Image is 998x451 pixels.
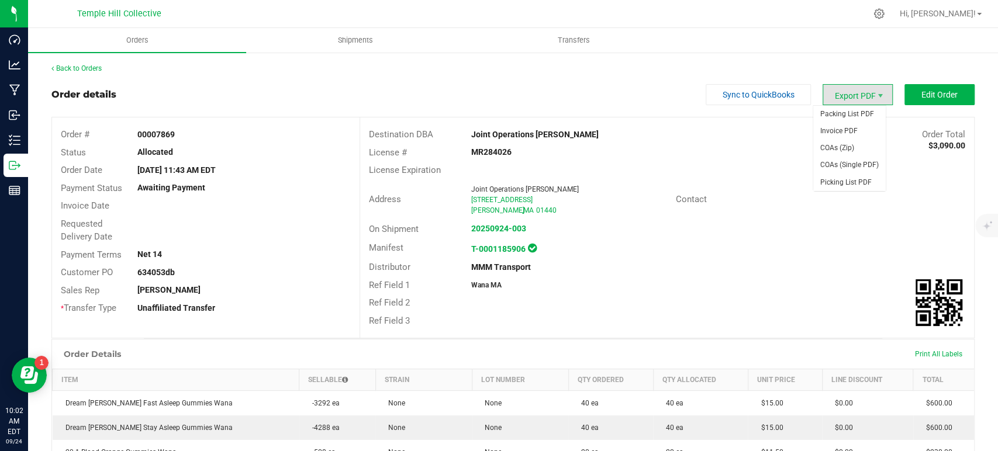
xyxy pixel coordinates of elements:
span: None [382,399,405,407]
span: None [382,424,405,432]
span: Shipments [322,35,389,46]
span: Payment Terms [61,249,122,260]
strong: $3,090.00 [928,141,965,150]
span: [STREET_ADDRESS] [471,196,533,204]
span: -4288 ea [306,424,340,432]
span: Dream [PERSON_NAME] Fast Asleep Gummies Wana [60,399,233,407]
span: $600.00 [920,424,952,432]
p: 09/24 [5,437,23,446]
span: Dream [PERSON_NAME] Stay Asleep Gummies Wana [60,424,233,432]
strong: Allocated [137,147,173,157]
span: In Sync [528,242,537,254]
span: Transfers [542,35,606,46]
span: Customer PO [61,267,113,277]
a: Transfers [465,28,683,53]
strong: MR284026 [471,147,512,157]
inline-svg: Inventory [9,134,20,146]
span: Address [369,194,401,204]
li: Packing List PDF [813,106,886,123]
span: Edit Order [921,90,958,99]
span: -3292 ea [306,399,340,407]
a: 20250924-003 [471,224,526,233]
strong: Joint Operations [PERSON_NAME] [471,130,599,139]
span: Print All Labels [915,350,962,358]
span: None [479,399,502,407]
span: $600.00 [920,399,952,407]
strong: 00007869 [137,130,175,139]
li: Invoice PDF [813,123,886,140]
span: Contact [676,194,707,204]
strong: MMM Transport [471,262,531,272]
qrcode: 00007869 [916,279,962,326]
span: None [479,424,502,432]
h1: Order Details [64,349,121,359]
span: Ref Field 3 [369,315,410,326]
span: Orders [110,35,164,46]
span: Payment Status [61,183,122,193]
a: Shipments [246,28,464,53]
span: Temple Hill Collective [77,9,161,19]
span: Ref Field 2 [369,297,410,308]
th: Item [53,369,299,391]
th: Qty Allocated [653,369,748,391]
a: T-0001185906 [471,244,526,254]
li: COAs (Single PDF) [813,157,886,174]
div: Order details [51,88,116,102]
strong: 634053db [137,268,175,277]
span: License # [369,147,407,158]
span: $15.00 [755,399,783,407]
span: Hi, [PERSON_NAME]! [900,9,976,18]
span: Order # [61,129,89,140]
span: Ref Field 1 [369,280,410,290]
span: Transfer Type [61,303,116,313]
th: Strain [375,369,472,391]
inline-svg: Inbound [9,109,20,121]
span: , [522,206,523,214]
li: Export PDF [823,84,893,105]
inline-svg: Dashboard [9,34,20,46]
span: 40 ea [575,399,599,407]
span: Invoice Date [61,200,109,211]
span: $0.00 [829,424,853,432]
strong: [DATE] 11:43 AM EDT [137,165,216,175]
inline-svg: Reports [9,185,20,196]
li: Picking List PDF [813,174,886,191]
span: 40 ea [660,424,683,432]
th: Total [913,369,974,391]
a: Orders [28,28,246,53]
iframe: Resource center unread badge [34,356,49,370]
span: Status [61,147,86,158]
span: Sync to QuickBooks [723,90,795,99]
span: On Shipment [369,224,419,234]
span: $0.00 [829,399,853,407]
img: Scan me! [916,279,962,326]
strong: [PERSON_NAME] [137,285,201,294]
span: Destination DBA [369,129,433,140]
span: License Expiration [369,165,441,175]
span: Requested Delivery Date [61,218,112,242]
th: Unit Price [748,369,822,391]
iframe: Resource center [12,358,47,393]
inline-svg: Analytics [9,59,20,71]
span: 01440 [536,206,557,214]
span: 40 ea [660,399,683,407]
th: Qty Ordered [568,369,653,391]
strong: Awaiting Payment [137,183,205,192]
span: Order Total [922,129,965,140]
span: 40 ea [575,424,599,432]
div: Manage settings [872,8,886,19]
strong: Net 14 [137,249,162,259]
span: Order Date [61,165,102,175]
th: Line Discount [822,369,913,391]
span: Manifest [369,242,403,253]
button: Edit Order [904,84,975,105]
span: $15.00 [755,424,783,432]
